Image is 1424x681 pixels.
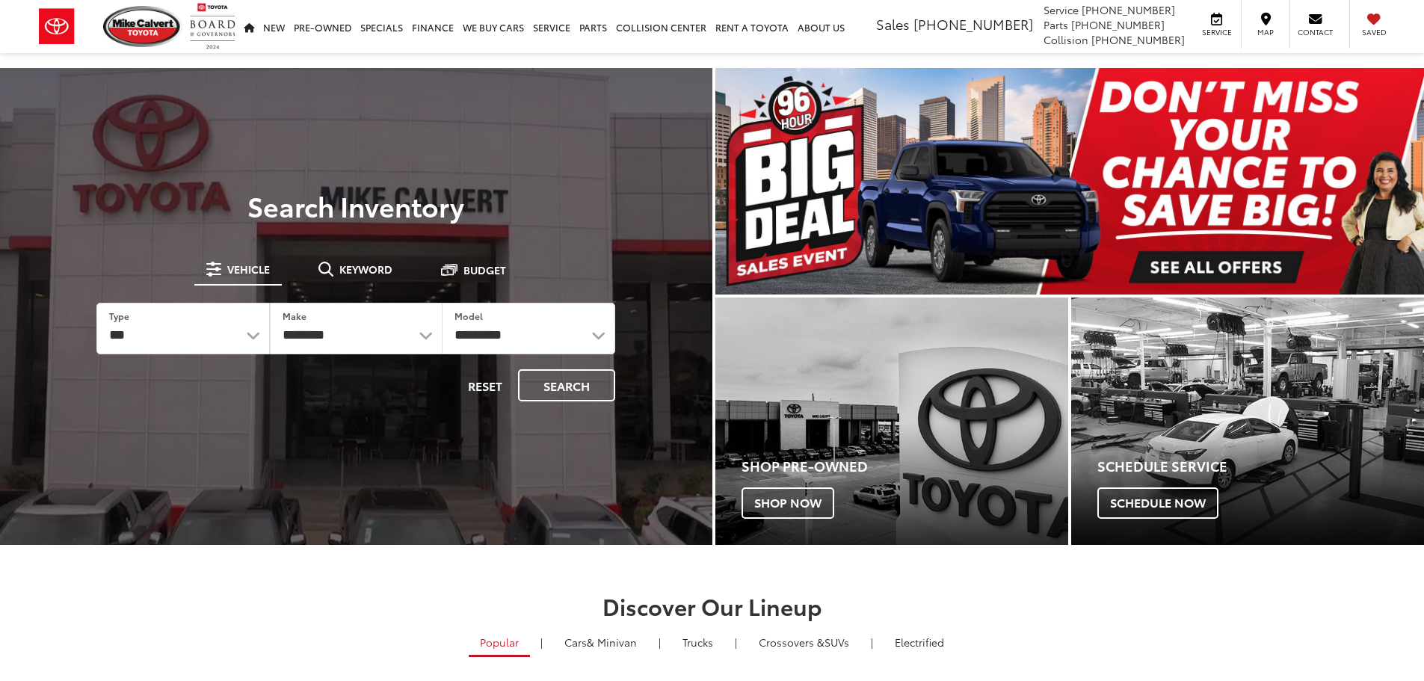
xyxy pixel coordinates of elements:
[876,14,910,34] span: Sales
[1071,17,1165,32] span: [PHONE_NUMBER]
[1044,2,1079,17] span: Service
[1091,32,1185,47] span: [PHONE_NUMBER]
[63,191,650,221] h3: Search Inventory
[339,264,392,274] span: Keyword
[1097,487,1218,519] span: Schedule Now
[537,635,546,650] li: |
[1044,17,1068,32] span: Parts
[1082,2,1175,17] span: [PHONE_NUMBER]
[109,309,129,322] label: Type
[283,309,306,322] label: Make
[715,298,1068,545] div: Toyota
[1097,459,1424,474] h4: Schedule Service
[553,629,648,655] a: Cars
[1071,298,1424,545] div: Toyota
[1298,27,1333,37] span: Contact
[1071,298,1424,545] a: Schedule Service Schedule Now
[759,635,824,650] span: Crossovers &
[742,487,834,519] span: Shop Now
[185,594,1239,618] h2: Discover Our Lineup
[731,635,741,650] li: |
[671,629,724,655] a: Trucks
[884,629,955,655] a: Electrified
[1044,32,1088,47] span: Collision
[748,629,860,655] a: SUVs
[742,459,1068,474] h4: Shop Pre-Owned
[867,635,877,650] li: |
[469,629,530,657] a: Popular
[463,265,506,275] span: Budget
[103,6,182,47] img: Mike Calvert Toyota
[1200,27,1233,37] span: Service
[518,369,615,401] button: Search
[655,635,665,650] li: |
[1357,27,1390,37] span: Saved
[455,369,515,401] button: Reset
[715,298,1068,545] a: Shop Pre-Owned Shop Now
[913,14,1033,34] span: [PHONE_NUMBER]
[227,264,270,274] span: Vehicle
[587,635,637,650] span: & Minivan
[1249,27,1282,37] span: Map
[454,309,483,322] label: Model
